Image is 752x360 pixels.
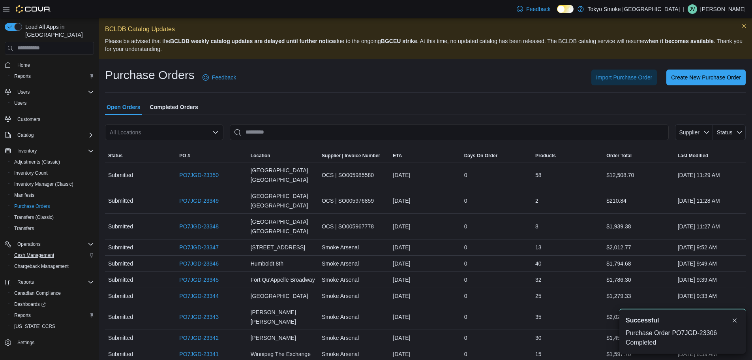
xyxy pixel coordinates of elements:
[464,349,467,359] span: 0
[8,261,97,272] button: Chargeback Management
[461,149,532,162] button: Days On Order
[14,146,40,156] button: Inventory
[11,157,94,167] span: Adjustments (Classic)
[717,129,733,136] span: Status
[179,170,219,180] a: PO7JGD-23350
[179,153,190,159] span: PO #
[14,130,94,140] span: Catalog
[150,99,198,115] span: Completed Orders
[179,196,219,205] a: PO7JGD-23349
[108,333,133,343] span: Submitted
[11,262,72,271] a: Chargeback Management
[11,179,94,189] span: Inventory Manager (Classic)
[319,272,390,288] div: Smoke Arsenal
[591,70,657,85] button: Import Purchase Order
[14,170,48,176] span: Inventory Count
[11,179,77,189] a: Inventory Manager (Classic)
[730,316,739,325] button: Dismiss toast
[11,202,94,211] span: Purchase Orders
[251,349,311,359] span: Winnipeg The Exchange
[390,219,461,234] div: [DATE]
[675,167,746,183] div: [DATE] 11:29 AM
[464,153,498,159] span: Days On Order
[535,153,556,159] span: Products
[17,339,34,346] span: Settings
[11,322,94,331] span: Washington CCRS
[603,193,674,209] div: $210.84
[319,288,390,304] div: Smoke Arsenal
[108,243,133,252] span: Submitted
[251,217,315,236] span: [GEOGRAPHIC_DATA] [GEOGRAPHIC_DATA]
[464,312,467,322] span: 0
[251,153,270,159] span: Location
[2,130,97,141] button: Catalog
[603,256,674,271] div: $1,794.68
[679,129,699,136] span: Supplier
[212,74,236,81] span: Feedback
[319,239,390,255] div: Smoke Arsenal
[108,275,133,285] span: Submitted
[108,349,133,359] span: Submitted
[179,312,219,322] a: PO7JGD-23343
[8,288,97,299] button: Canadian Compliance
[17,116,40,123] span: Customers
[17,279,34,285] span: Reports
[14,277,94,287] span: Reports
[381,38,417,44] strong: BGCEU strike
[8,223,97,234] button: Transfers
[8,168,97,179] button: Inventory Count
[11,224,94,233] span: Transfers
[557,5,574,13] input: Dark Mode
[14,239,44,249] button: Operations
[464,196,467,205] span: 0
[11,311,94,320] span: Reports
[671,74,741,81] span: Create New Purchase Order
[14,115,43,124] a: Customers
[11,251,57,260] a: Cash Management
[2,337,97,348] button: Settings
[11,190,94,200] span: Manifests
[603,288,674,304] div: $1,279.33
[179,259,219,268] a: PO7JGD-23346
[626,328,739,347] div: Purchase Order PO7JGD-23306 Completed
[108,196,133,205] span: Submitted
[535,259,542,268] span: 40
[11,168,51,178] a: Inventory Count
[212,129,219,136] button: Open list of options
[603,239,674,255] div: $2,012.77
[666,70,746,85] button: Create New Purchase Order
[700,4,746,14] p: [PERSON_NAME]
[596,74,652,81] span: Import Purchase Order
[251,166,315,185] span: [GEOGRAPHIC_DATA] [GEOGRAPHIC_DATA]
[11,251,94,260] span: Cash Management
[105,67,195,83] h1: Purchase Orders
[532,149,603,162] button: Products
[626,316,659,325] span: Successful
[11,322,58,331] a: [US_STATE] CCRS
[464,243,467,252] span: 0
[108,153,123,159] span: Status
[319,330,390,346] div: Smoke Arsenal
[390,149,461,162] button: ETA
[251,275,315,285] span: Fort Qu'Appelle Broadway
[688,4,697,14] div: Jynessia Vepsalainen
[514,1,553,17] a: Feedback
[11,98,94,108] span: Users
[105,149,176,162] button: Status
[251,259,283,268] span: Humboldt 8th
[14,60,33,70] a: Home
[390,330,461,346] div: [DATE]
[108,170,133,180] span: Submitted
[11,190,38,200] a: Manifests
[17,241,41,247] span: Operations
[14,73,31,79] span: Reports
[8,299,97,310] a: Dashboards
[2,145,97,156] button: Inventory
[675,256,746,271] div: [DATE] 9:49 AM
[179,333,219,343] a: PO7JGD-23342
[535,243,542,252] span: 13
[14,252,54,258] span: Cash Management
[251,307,315,326] span: [PERSON_NAME] [PERSON_NAME]
[14,203,50,209] span: Purchase Orders
[675,193,746,209] div: [DATE] 11:28 AM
